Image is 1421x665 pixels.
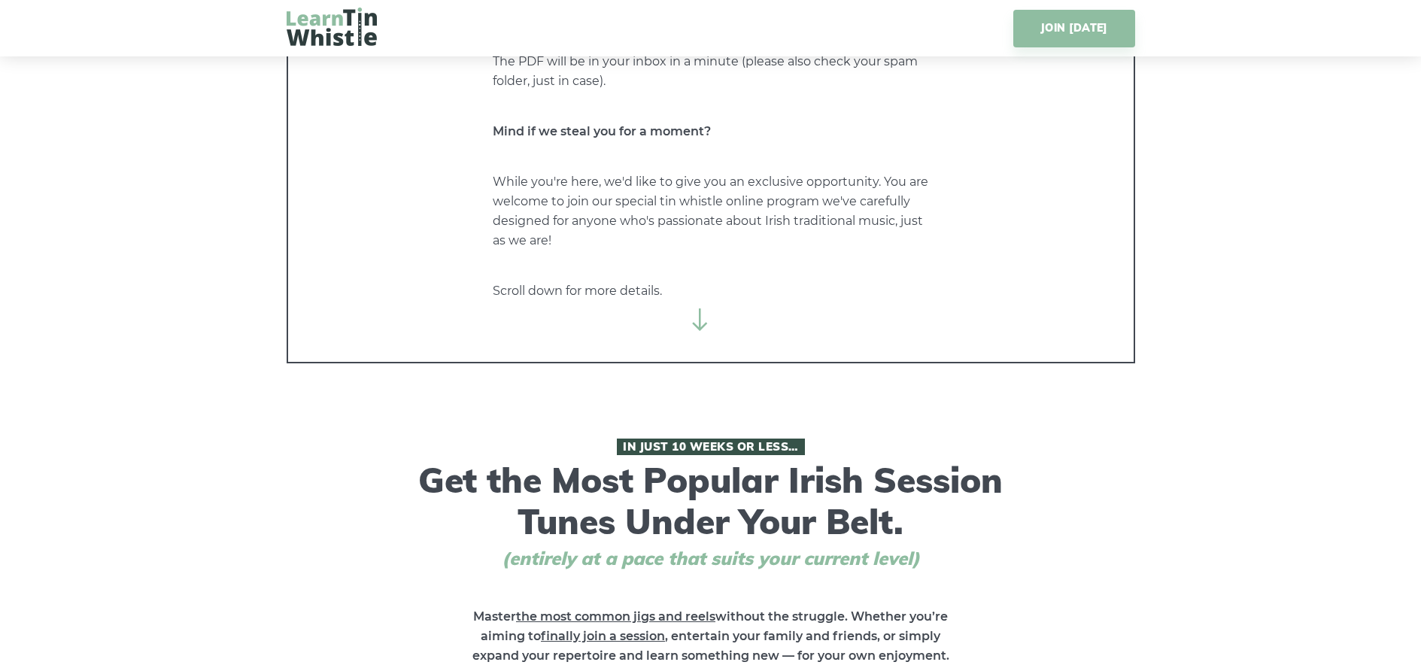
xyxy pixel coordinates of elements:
[493,124,711,138] strong: Mind if we steal you for a moment?
[493,281,929,301] p: Scroll down for more details.
[541,629,665,643] span: finally join a session
[516,609,715,624] span: the most common jigs and reels
[472,609,949,663] strong: Master without the struggle. Whether you’re aiming to , entertain your family and friends, or sim...
[1013,10,1134,47] a: JOIN [DATE]
[474,548,948,569] span: (entirely at a pace that suits your current level)
[493,172,929,251] p: While you're here, we'd like to give you an exclusive opportunity. You are welcome to join our sp...
[287,8,377,46] img: LearnTinWhistle.com
[414,439,1008,569] h1: Get the Most Popular Irish Session Tunes Under Your Belt.
[617,439,805,455] span: In Just 10 Weeks or Less…
[493,52,929,91] p: The PDF will be in your inbox in a minute (please also check your spam folder, just in case).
